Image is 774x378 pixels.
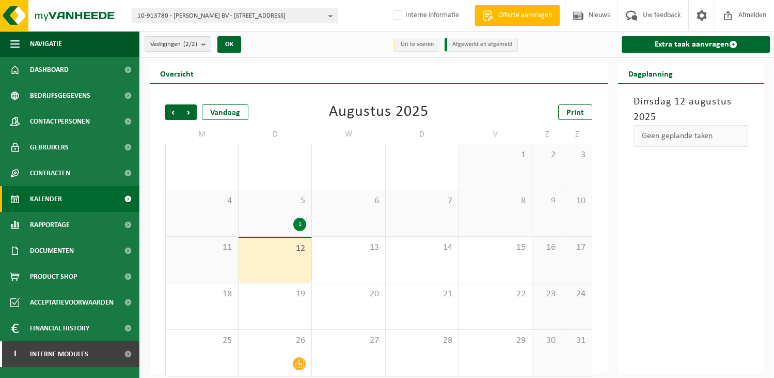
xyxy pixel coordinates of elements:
[171,195,233,207] span: 4
[386,125,459,144] td: D
[475,5,560,26] a: Offerte aanvragen
[293,218,306,231] div: 1
[317,195,380,207] span: 6
[239,125,312,144] td: D
[30,341,88,367] span: Interne modules
[30,57,69,83] span: Dashboard
[150,63,204,83] h2: Overzicht
[391,195,453,207] span: 7
[464,335,527,346] span: 29
[171,335,233,346] span: 25
[30,290,114,315] span: Acceptatievoorwaarden
[496,10,555,21] span: Offerte aanvragen
[464,242,527,253] span: 15
[30,212,70,238] span: Rapportage
[464,149,527,161] span: 1
[464,289,527,300] span: 22
[244,243,306,254] span: 12
[10,341,20,367] span: I
[538,242,557,253] span: 16
[634,125,748,147] div: Geen geplande taken
[532,125,562,144] td: Z
[317,289,380,300] span: 20
[183,41,197,48] count: (2/2)
[391,8,459,23] label: Interne informatie
[244,335,306,346] span: 26
[393,38,439,52] li: Uit te voeren
[30,238,74,264] span: Documenten
[538,335,557,346] span: 30
[30,31,62,57] span: Navigatie
[181,104,197,120] span: Volgende
[459,125,532,144] td: V
[217,36,241,53] button: OK
[567,289,587,300] span: 24
[171,242,233,253] span: 11
[618,63,683,83] h2: Dagplanning
[329,104,429,120] div: Augustus 2025
[622,36,770,53] a: Extra taak aanvragen
[30,109,90,134] span: Contactpersonen
[317,335,380,346] span: 27
[317,242,380,253] span: 13
[562,125,592,144] td: Z
[312,125,385,144] td: W
[171,289,233,300] span: 18
[538,289,557,300] span: 23
[391,289,453,300] span: 21
[30,186,62,212] span: Kalender
[558,104,592,120] a: Print
[566,109,584,117] span: Print
[567,335,587,346] span: 31
[30,134,69,160] span: Gebruikers
[634,94,748,125] h3: Dinsdag 12 augustus 2025
[202,104,248,120] div: Vandaag
[567,242,587,253] span: 17
[30,315,89,341] span: Financial History
[30,83,90,109] span: Bedrijfsgegevens
[567,149,587,161] span: 3
[145,36,211,52] button: Vestigingen(2/2)
[165,104,181,120] span: Vorige
[244,289,306,300] span: 19
[30,160,70,186] span: Contracten
[30,264,77,290] span: Product Shop
[391,242,453,253] span: 14
[567,195,587,207] span: 10
[244,195,306,207] span: 5
[137,8,324,24] span: 10-913780 - [PERSON_NAME] BV - [STREET_ADDRESS]
[150,37,197,52] span: Vestigingen
[538,195,557,207] span: 9
[165,125,239,144] td: M
[464,195,527,207] span: 8
[132,8,338,23] button: 10-913780 - [PERSON_NAME] BV - [STREET_ADDRESS]
[391,335,453,346] span: 28
[538,149,557,161] span: 2
[445,38,518,52] li: Afgewerkt en afgemeld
